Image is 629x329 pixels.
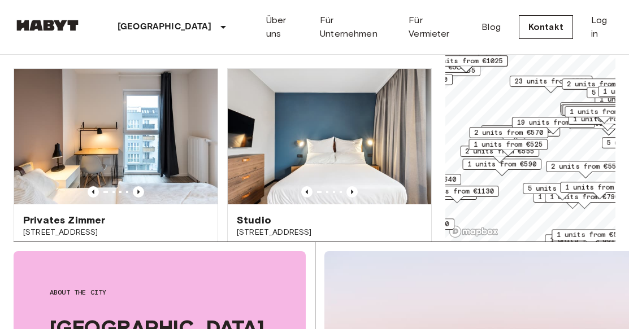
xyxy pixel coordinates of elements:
img: Habyt [14,20,81,31]
a: Für Vermieter [409,14,463,41]
span: 1 units from €525 [474,139,543,150]
button: Previous image [346,186,358,198]
div: Map marker [481,125,560,143]
span: 1 units from €590 [467,159,536,169]
div: Map marker [546,161,625,178]
span: 2 units from €570 [474,128,543,138]
span: 1 units from €640 [387,174,456,185]
span: 2 units from €555 [551,161,620,172]
span: 2 units from €555 [465,146,534,156]
div: Map marker [425,55,508,73]
a: Über uns [266,14,302,41]
span: 1 units from €510 [557,230,626,240]
span: 3 units from €605 [486,126,555,136]
span: About the city [50,287,270,297]
a: Für Unternehmen [320,14,391,41]
a: Blog [481,20,501,34]
p: [GEOGRAPHIC_DATA] [118,20,212,34]
span: 19 units from €575 [517,117,590,128]
img: Marketing picture of unit DE-01-12-003-01Q [14,69,218,204]
span: [STREET_ADDRESS] [23,227,209,238]
a: Marketing picture of unit DE-01-481-006-01Previous imagePrevious imageStudio[STREET_ADDRESS]32.72... [227,68,432,309]
div: Map marker [469,127,548,144]
div: Map marker [545,234,624,252]
div: Map marker [460,146,539,163]
span: Privates Zimmer [23,213,105,227]
div: Map marker [469,139,548,156]
span: [STREET_ADDRESS] [237,227,422,238]
span: 23 units from €530 [515,76,588,86]
span: 2 units from €690 [379,74,448,85]
button: Previous image [301,186,313,198]
div: Map marker [512,117,595,134]
div: Map marker [523,183,602,200]
button: Previous image [133,186,144,198]
div: Map marker [510,76,593,93]
a: Mapbox logo [449,225,498,238]
a: Kontakt [519,15,573,39]
div: Map marker [416,186,499,203]
button: Previous image [88,186,99,198]
a: Marketing picture of unit DE-01-12-003-01QPrevious imagePrevious imagePrivates Zimmer[STREET_ADDR... [14,68,218,309]
span: Studio [237,213,271,227]
span: 1 units from €1025 [430,56,503,66]
span: 1 units from €610 [550,235,619,245]
span: 2 units from €530 [380,219,449,229]
a: Log in [591,14,615,41]
div: Map marker [462,159,541,176]
span: 5 units from €590 [528,183,597,194]
img: Marketing picture of unit DE-01-481-006-01 [228,69,431,204]
span: 1 units from €1130 [421,186,494,196]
